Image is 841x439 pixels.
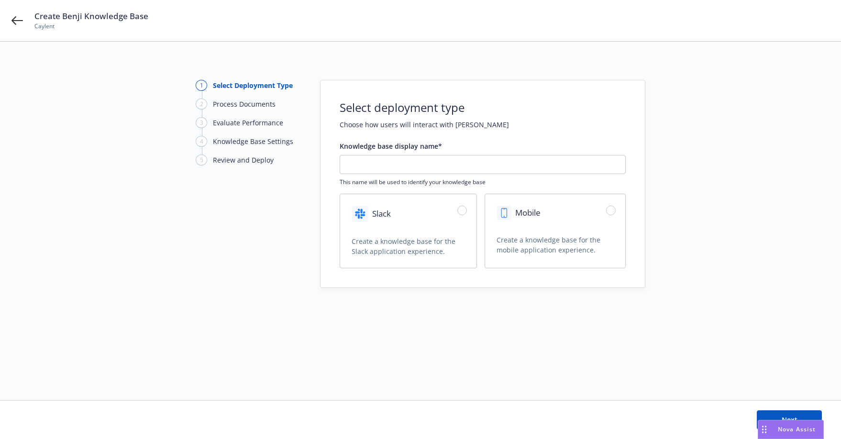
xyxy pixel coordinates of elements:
[213,118,283,128] div: Evaluate Performance
[515,207,541,219] span: Mobile
[782,415,797,424] span: Next
[196,80,207,91] div: 1
[196,99,207,110] div: 2
[213,155,274,165] div: Review and Deploy
[340,142,442,151] span: Knowledge base display name*
[758,420,770,439] div: Drag to move
[196,136,207,147] div: 4
[778,425,816,433] span: Nova Assist
[213,136,293,146] div: Knowledge Base Settings
[340,99,465,116] h1: Select deployment type
[758,420,824,439] button: Nova Assist
[757,410,822,429] button: Next
[497,235,600,254] span: Create a knowledge base for the mobile application experience.
[340,178,626,186] span: This name will be used to identify your knowledge base
[34,22,148,31] span: Caylent
[213,80,293,90] div: Select Deployment Type
[352,237,455,256] span: Create a knowledge base for the Slack application experience.
[372,208,391,220] span: Slack
[196,154,207,165] div: 5
[196,117,207,128] div: 3
[213,99,276,109] div: Process Documents
[34,11,148,22] span: Create Benji Knowledge Base
[340,120,626,130] h2: Choose how users will interact with [PERSON_NAME]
